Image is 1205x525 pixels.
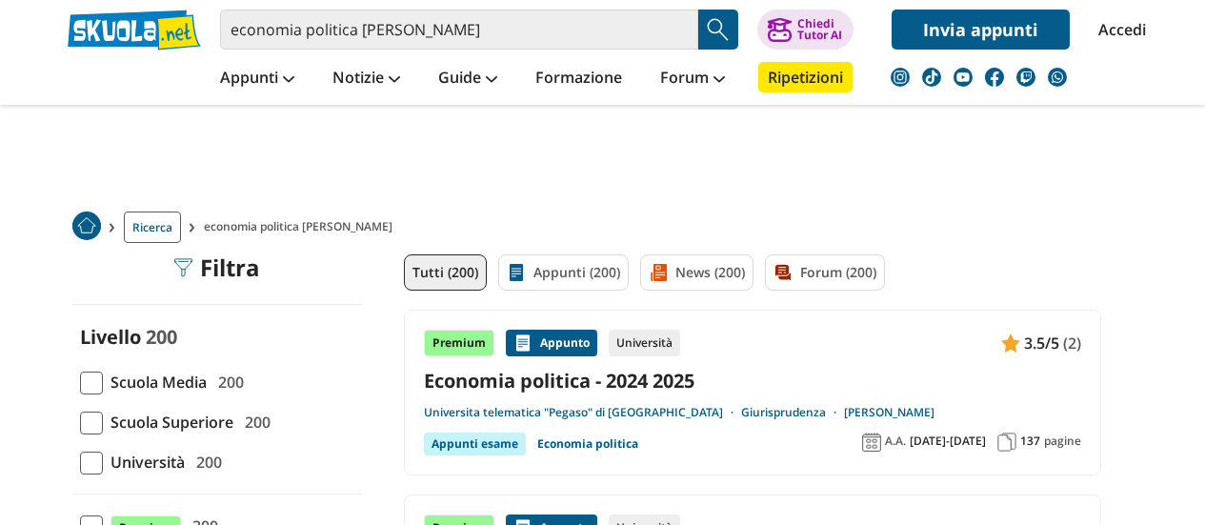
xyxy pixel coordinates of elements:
a: Accedi [1098,10,1138,50]
img: twitch [1016,68,1035,87]
button: ChiediTutor AI [757,10,854,50]
img: Forum filtro contenuto [773,263,793,282]
span: economia politica [PERSON_NAME] [204,212,400,243]
a: Forum [655,62,730,96]
a: Tutti (200) [404,254,487,291]
a: Notizie [328,62,405,96]
a: Universita telematica "Pegaso" di [GEOGRAPHIC_DATA] [424,405,741,420]
span: (2) [1063,331,1081,355]
img: youtube [954,68,973,87]
input: Cerca appunti, riassunti o versioni [220,10,698,50]
span: 200 [146,324,177,350]
span: 200 [237,410,271,434]
span: A.A. [885,434,906,449]
div: Filtra [173,254,260,281]
img: Cerca appunti, riassunti o versioni [704,15,733,44]
span: Scuola Superiore [103,410,233,434]
a: [PERSON_NAME] [844,405,934,420]
span: Università [103,450,185,475]
a: Forum (200) [765,254,885,291]
img: Appunti filtro contenuto [507,263,526,282]
button: Search Button [698,10,738,50]
img: instagram [891,68,910,87]
div: Premium [424,330,494,356]
a: Economia politica - 2024 2025 [424,368,1081,394]
a: Giurisprudenza [741,405,844,420]
span: 200 [189,450,222,475]
img: tiktok [922,68,941,87]
div: Chiedi Tutor AI [797,18,842,41]
a: Invia appunti [892,10,1070,50]
img: Pagine [997,433,1016,452]
div: Appunti esame [424,433,526,455]
a: Home [72,212,101,243]
span: [DATE]-[DATE] [910,434,986,449]
label: Livello [80,324,141,350]
a: Appunti [215,62,299,96]
span: pagine [1044,434,1081,449]
a: Ripetizioni [758,62,853,92]
span: 3.5/5 [1024,331,1059,355]
a: Formazione [531,62,627,96]
span: 137 [1020,434,1040,449]
a: Guide [433,62,502,96]
div: Appunto [506,330,597,356]
span: 200 [211,370,244,394]
div: Università [609,330,680,356]
img: News filtro contenuto [649,263,668,282]
a: Economia politica [537,433,638,455]
img: WhatsApp [1048,68,1067,87]
a: Appunti (200) [498,254,629,291]
a: News (200) [640,254,753,291]
img: facebook [985,68,1004,87]
a: Ricerca [124,212,181,243]
img: Home [72,212,101,240]
img: Appunti contenuto [1001,333,1020,353]
img: Anno accademico [862,433,881,452]
span: Scuola Media [103,370,207,394]
img: Appunti contenuto [513,333,532,353]
img: Filtra filtri mobile [173,258,192,277]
